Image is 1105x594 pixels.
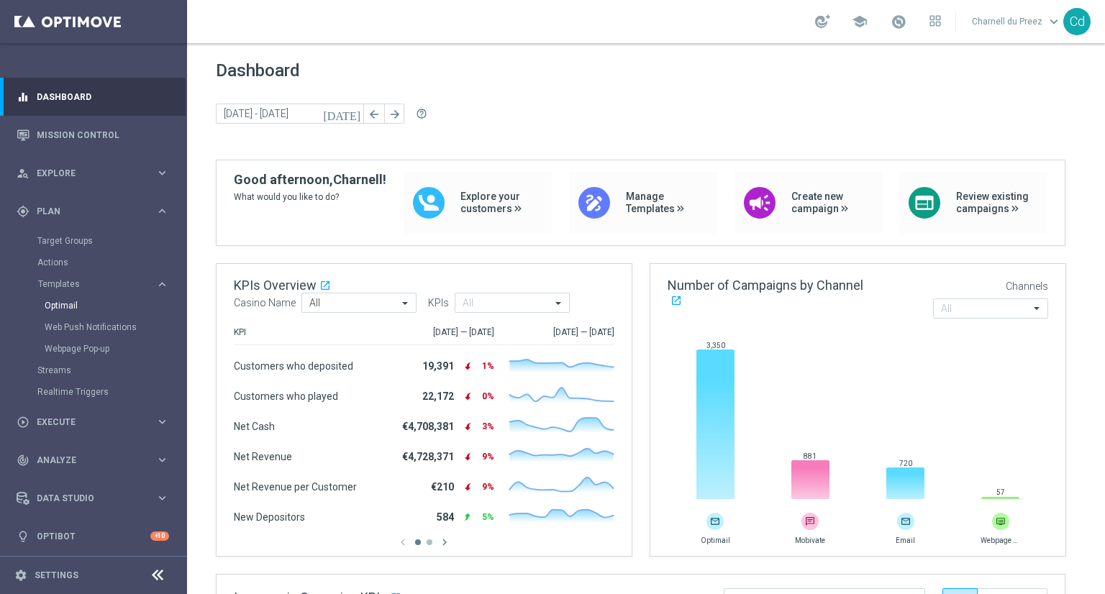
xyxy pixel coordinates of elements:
div: Templates [37,273,186,360]
i: keyboard_arrow_right [155,491,169,505]
span: Execute [37,418,155,426]
a: Streams [37,365,150,376]
a: Target Groups [37,235,150,247]
div: Dashboard [17,78,169,116]
span: Templates [38,280,141,288]
div: Optimail [45,295,186,316]
button: lightbulb Optibot +10 [16,531,170,542]
i: settings [14,569,27,582]
i: keyboard_arrow_right [155,278,169,291]
div: +10 [150,531,169,541]
a: Webpage Pop-up [45,343,150,355]
span: Plan [37,207,155,216]
a: Realtime Triggers [37,386,150,398]
div: Web Push Notifications [45,316,186,338]
div: Data Studio [17,492,155,505]
a: Optimail [45,300,150,311]
div: Templates [38,280,155,288]
button: Mission Control [16,129,170,141]
div: Cd [1063,8,1091,35]
div: Mission Control [17,116,169,154]
div: Streams [37,360,186,381]
i: keyboard_arrow_right [155,453,169,467]
button: Data Studio keyboard_arrow_right [16,493,170,504]
div: Optibot [17,517,169,555]
div: Actions [37,252,186,273]
div: Analyze [17,454,155,467]
button: Templates keyboard_arrow_right [37,278,170,290]
i: person_search [17,167,29,180]
i: keyboard_arrow_right [155,166,169,180]
i: keyboard_arrow_right [155,204,169,218]
div: Realtime Triggers [37,381,186,403]
i: gps_fixed [17,205,29,218]
a: Actions [37,257,150,268]
i: lightbulb [17,530,29,543]
span: school [852,14,868,29]
button: equalizer Dashboard [16,91,170,103]
button: track_changes Analyze keyboard_arrow_right [16,454,170,466]
i: equalizer [17,91,29,104]
span: Analyze [37,456,155,465]
i: play_circle_outline [17,416,29,429]
a: Settings [35,571,78,580]
button: play_circle_outline Execute keyboard_arrow_right [16,416,170,428]
div: Webpage Pop-up [45,338,186,360]
div: Plan [17,205,155,218]
a: Mission Control [37,116,169,154]
button: person_search Explore keyboard_arrow_right [16,168,170,179]
div: Target Groups [37,230,186,252]
div: Execute [17,416,155,429]
span: Explore [37,169,155,178]
i: keyboard_arrow_right [155,415,169,429]
a: Optibot [37,517,150,555]
span: Data Studio [37,494,155,503]
span: keyboard_arrow_down [1046,14,1062,29]
div: Explore [17,167,155,180]
a: Dashboard [37,78,169,116]
i: track_changes [17,454,29,467]
a: Web Push Notifications [45,321,150,333]
button: gps_fixed Plan keyboard_arrow_right [16,206,170,217]
a: Charnell du Preezkeyboard_arrow_down [970,11,1063,32]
